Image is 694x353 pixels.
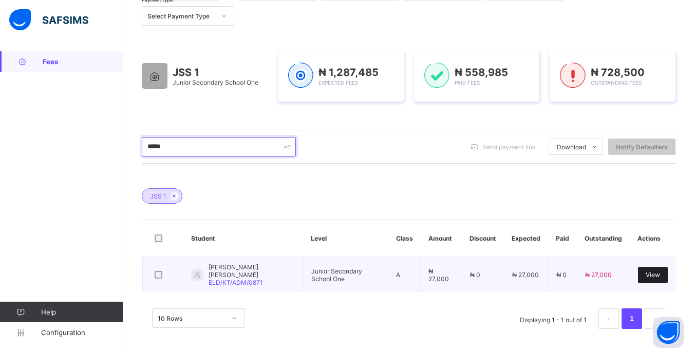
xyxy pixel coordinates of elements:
button: next page [645,308,665,329]
span: A [396,271,400,279]
span: ₦ 0 [470,271,480,279]
th: Discount [462,220,504,257]
th: Expected [504,220,548,257]
span: Paid Fees [455,80,480,86]
span: Help [41,308,123,316]
span: Junior Secondary School One [311,267,362,283]
th: Outstanding [577,220,630,257]
img: paid-1.3eb1404cbcb1d3b736510a26bbfa3ccb.svg [424,63,449,88]
span: JSS 1 [150,192,166,200]
span: ₦ 1,287,485 [318,66,379,79]
th: Paid [548,220,577,257]
span: Expected Fees [318,80,358,86]
li: Displaying 1 - 1 out of 1 [512,308,594,329]
a: 1 [627,312,636,325]
button: Open asap [653,317,684,348]
span: Outstanding Fees [591,80,642,86]
span: ₦ 27,000 [585,271,612,279]
li: 下一页 [645,308,665,329]
th: Student [183,220,304,257]
span: Notify Defaulters [616,143,668,151]
span: Download [557,143,586,151]
span: ₦ 27,000 [512,271,539,279]
span: JSS 1 [173,66,258,79]
li: 1 [622,308,642,329]
span: Send payment link [482,143,536,151]
span: ₦ 728,500 [591,66,645,79]
li: 上一页 [598,308,619,329]
span: ₦ 0 [556,271,567,279]
span: ₦ 27,000 [428,267,449,283]
span: Fees [43,57,123,66]
span: ELD/KT/ADM/0871 [209,279,263,286]
span: Junior Secondary School One [173,79,258,86]
img: safsims [9,9,88,31]
th: Class [388,220,421,257]
th: Level [303,220,388,257]
button: prev page [598,308,619,329]
div: Select Payment Type [147,12,215,20]
div: 10 Rows [158,315,226,322]
span: ₦ 558,985 [455,66,508,79]
span: [PERSON_NAME] [PERSON_NAME] [209,263,295,279]
span: Configuration [41,328,123,337]
span: View [646,271,660,279]
th: Actions [630,220,676,257]
img: outstanding-1.146d663e52f09953f639664a84e30106.svg [560,63,585,88]
img: expected-1.03dd87d44185fb6c27cc9b2570c10499.svg [288,63,313,88]
th: Amount [421,220,462,257]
